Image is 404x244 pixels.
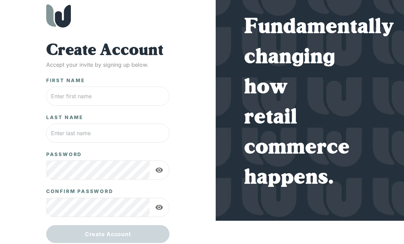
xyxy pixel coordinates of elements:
h1: Create Account [46,41,170,61]
img: Wholeshop logo [46,4,71,28]
h1: Fundamentally changing how retail commerce happens. [244,13,376,193]
label: Confirm Password [46,188,113,195]
label: Password [46,151,82,158]
input: Enter first name [46,87,170,106]
p: Accept your invite by signing up below. [46,61,170,69]
input: Enter last name [46,124,170,143]
label: First Name [46,77,85,84]
label: Last Name [46,114,84,121]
